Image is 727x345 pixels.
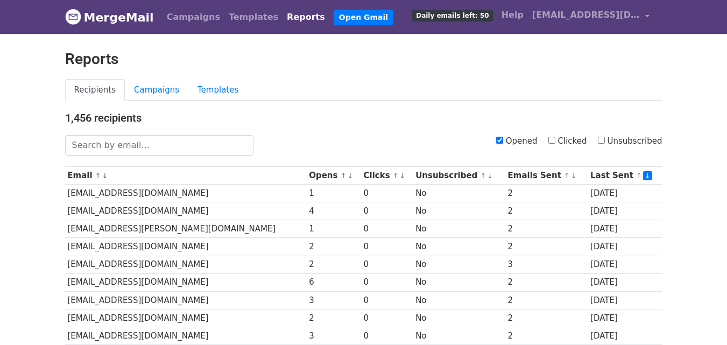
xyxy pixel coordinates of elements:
td: 0 [361,238,413,256]
td: 3 [306,291,361,309]
td: 2 [306,256,361,273]
td: [EMAIL_ADDRESS][DOMAIN_NAME] [65,238,307,256]
label: Clicked [548,135,587,147]
td: 2 [306,309,361,327]
a: MergeMail [65,6,154,29]
a: ↓ [400,172,406,180]
td: No [413,327,505,344]
a: ↑ [481,172,486,180]
td: [EMAIL_ADDRESS][DOMAIN_NAME] [65,185,307,202]
td: 0 [361,273,413,291]
a: Campaigns [163,6,224,28]
td: 1 [306,185,361,202]
input: Search by email... [65,135,253,156]
td: [EMAIL_ADDRESS][DOMAIN_NAME] [65,327,307,344]
th: Unsubscribed [413,167,505,185]
td: [DATE] [588,309,662,327]
td: No [413,256,505,273]
td: [DATE] [588,291,662,309]
td: 2 [505,309,588,327]
td: 2 [505,291,588,309]
td: 3 [505,256,588,273]
a: Reports [283,6,329,28]
a: Help [497,4,528,26]
td: [DATE] [588,273,662,291]
td: [EMAIL_ADDRESS][DOMAIN_NAME] [65,291,307,309]
td: 2 [306,238,361,256]
td: [DATE] [588,327,662,344]
a: [EMAIL_ADDRESS][DOMAIN_NAME] [528,4,654,30]
a: ↑ [341,172,347,180]
th: Emails Sent [505,167,588,185]
td: 2 [505,238,588,256]
td: 6 [306,273,361,291]
label: Opened [496,135,538,147]
td: [EMAIL_ADDRESS][DOMAIN_NAME] [65,256,307,273]
td: 1 [306,220,361,238]
td: 2 [505,185,588,202]
td: No [413,309,505,327]
span: [EMAIL_ADDRESS][DOMAIN_NAME] [532,9,640,22]
td: [DATE] [588,220,662,238]
th: Clicks [361,167,413,185]
td: 0 [361,309,413,327]
td: No [413,185,505,202]
a: ↑ [564,172,570,180]
th: Opens [306,167,361,185]
a: ↓ [487,172,493,180]
a: ↑ [636,172,642,180]
td: 0 [361,327,413,344]
td: [DATE] [588,238,662,256]
img: MergeMail logo [65,9,81,25]
a: ↑ [393,172,399,180]
td: [DATE] [588,202,662,220]
td: [DATE] [588,256,662,273]
a: Templates [224,6,283,28]
td: 2 [505,202,588,220]
td: 0 [361,220,413,238]
td: [EMAIL_ADDRESS][PERSON_NAME][DOMAIN_NAME] [65,220,307,238]
h2: Reports [65,50,662,68]
td: No [413,220,505,238]
a: ↓ [571,172,577,180]
a: ↓ [102,172,108,180]
a: ↑ [95,172,101,180]
td: No [413,291,505,309]
td: No [413,238,505,256]
td: 2 [505,220,588,238]
a: ↓ [643,171,652,180]
a: Campaigns [125,79,188,101]
td: 0 [361,256,413,273]
th: Email [65,167,307,185]
input: Opened [496,137,503,144]
input: Clicked [548,137,555,144]
span: Daily emails left: 50 [412,10,492,22]
td: No [413,273,505,291]
a: ↓ [347,172,353,180]
a: Recipients [65,79,125,101]
td: 4 [306,202,361,220]
td: 0 [361,291,413,309]
td: No [413,202,505,220]
a: Open Gmail [334,10,393,25]
a: Templates [188,79,248,101]
td: [EMAIL_ADDRESS][DOMAIN_NAME] [65,273,307,291]
td: 0 [361,185,413,202]
td: 3 [306,327,361,344]
td: 2 [505,273,588,291]
td: [DATE] [588,185,662,202]
td: [EMAIL_ADDRESS][DOMAIN_NAME] [65,309,307,327]
label: Unsubscribed [598,135,662,147]
td: 0 [361,202,413,220]
td: 2 [505,327,588,344]
h4: 1,456 recipients [65,111,662,124]
a: Daily emails left: 50 [408,4,497,26]
input: Unsubscribed [598,137,605,144]
td: [EMAIL_ADDRESS][DOMAIN_NAME] [65,202,307,220]
th: Last Sent [588,167,662,185]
